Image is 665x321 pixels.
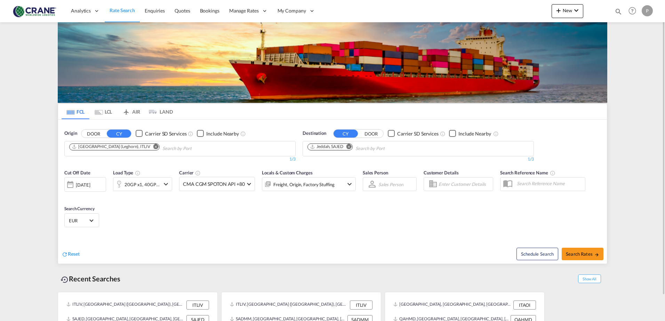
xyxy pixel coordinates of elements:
button: DOOR [359,130,383,138]
div: OriginDOOR CY Checkbox No InkUnchecked: Search for CY (Container Yard) services for all selected ... [58,120,607,264]
span: Help [626,5,638,17]
button: DOOR [81,130,106,138]
div: ITLIV [186,301,209,310]
div: icon-magnify [615,8,622,18]
span: Enquiries [145,8,165,14]
span: Customer Details [424,170,459,175]
div: Help [626,5,642,17]
div: Include Nearby [206,130,239,137]
span: Analytics [71,7,91,14]
div: Freight Origin Factory Stuffing [273,180,335,189]
md-tab-item: FCL [62,104,89,119]
md-select: Select Currency: € EUREuro [68,215,95,225]
md-checkbox: Checkbox No Ink [136,130,186,137]
span: Cut Off Date [64,170,90,175]
div: [DATE] [64,177,106,192]
div: P [642,5,653,16]
md-icon: icon-backup-restore [61,275,69,284]
md-icon: Unchecked: Search for CY (Container Yard) services for all selected carriers.Checked : Search for... [440,131,446,137]
md-icon: Unchecked: Ignores neighbouring ports when fetching rates.Checked : Includes neighbouring ports w... [240,131,246,137]
div: icon-refreshReset [62,250,80,258]
md-checkbox: Checkbox No Ink [388,130,439,137]
div: ITLIV [350,301,372,310]
md-tab-item: LAND [145,104,173,119]
div: ITAOI [513,301,536,310]
input: Search Reference Name [513,178,585,189]
span: Quotes [175,8,190,14]
div: Freight Origin Factory Stuffingicon-chevron-down [262,177,356,191]
md-chips-wrap: Chips container. Use arrow keys to select chips. [306,141,424,154]
span: Carrier [179,170,201,175]
div: 1/3 [303,156,534,162]
span: Locals & Custom Charges [262,170,313,175]
md-tab-item: LCL [89,104,117,119]
div: Livorno (Leghorn), ITLIV [72,144,150,150]
span: Search Currency [64,206,95,211]
div: Press delete to remove this chip. [72,144,152,150]
md-icon: icon-chevron-down [162,180,170,188]
md-icon: icon-chevron-down [572,6,580,15]
md-icon: icon-plus 400-fg [554,6,563,15]
button: Remove [342,144,352,151]
md-icon: icon-airplane [122,108,130,113]
div: [DATE] [76,182,90,188]
md-pagination-wrapper: Use the left and right arrow keys to navigate between tabs [62,104,173,119]
button: CY [334,130,358,138]
button: CY [107,130,131,138]
span: Destination [303,130,326,137]
div: 20GP x1 40GP x1 [125,180,160,189]
md-icon: icon-chevron-down [345,180,354,188]
md-tab-item: AIR [117,104,145,119]
span: Show All [578,274,601,283]
button: Search Ratesicon-arrow-right [562,248,603,260]
span: My Company [278,7,306,14]
span: Search Reference Name [500,170,555,175]
md-icon: Unchecked: Search for CY (Container Yard) services for all selected carriers.Checked : Search for... [188,131,193,137]
span: Load Type [113,170,141,175]
md-icon: icon-refresh [62,251,68,257]
div: Include Nearby [458,130,491,137]
md-chips-wrap: Chips container. Use arrow keys to select chips. [68,141,231,154]
md-checkbox: Checkbox No Ink [449,130,491,137]
span: Manage Rates [229,7,259,14]
span: Search Rates [566,251,599,257]
div: Carrier SD Services [145,130,186,137]
span: New [554,8,580,13]
md-select: Sales Person [378,179,404,189]
span: Reset [68,251,80,257]
div: Jeddah, SAJED [310,144,343,150]
md-icon: Your search will be saved by the below given name [550,170,555,176]
span: Origin [64,130,77,137]
input: Chips input. [355,143,422,154]
div: ITLIV, Livorno (Leghorn), Italy, Southern Europe, Europe [230,301,348,310]
div: ITLIV, Livorno (Leghorn), Italy, Southern Europe, Europe [66,301,185,310]
md-icon: The selected Trucker/Carrierwill be displayed in the rate results If the rates are from another f... [195,170,201,176]
span: EUR [69,217,88,224]
img: LCL+%26+FCL+BACKGROUND.png [58,22,607,103]
div: Press delete to remove this chip. [310,144,345,150]
span: Rate Search [110,7,135,13]
button: Remove [149,144,159,151]
md-icon: icon-information-outline [135,170,141,176]
span: Bookings [200,8,219,14]
div: Carrier SD Services [397,130,439,137]
input: Chips input. [162,143,229,154]
img: 374de710c13411efa3da03fd754f1635.jpg [10,3,57,19]
md-checkbox: Checkbox No Ink [197,130,239,137]
span: CMA CGM SPOTON API +80 [183,181,245,188]
div: 20GP x1 40GP x1icon-chevron-down [113,177,172,191]
span: Sales Person [363,170,388,175]
button: icon-plus 400-fgNewicon-chevron-down [552,4,583,18]
div: ITAOI, Ancona, Italy, Southern Europe, Europe [393,301,512,310]
md-icon: icon-arrow-right [594,252,599,257]
md-icon: icon-magnify [615,8,622,15]
div: Recent Searches [58,271,123,287]
md-datepicker: Select [64,191,70,200]
input: Enter Customer Details [439,179,491,189]
button: Note: By default Schedule search will only considerorigin ports, destination ports and cut off da... [516,248,558,260]
md-icon: Unchecked: Ignores neighbouring ports when fetching rates.Checked : Includes neighbouring ports w... [493,131,499,137]
div: 1/3 [64,156,296,162]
